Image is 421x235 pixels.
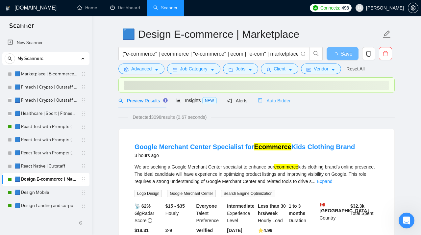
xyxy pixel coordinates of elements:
a: homeHome [77,5,97,11]
b: [DATE] [227,228,242,233]
button: copy [362,47,375,60]
span: Search Engine Optimization [221,190,275,197]
span: copy [362,51,375,57]
a: 🟦 Marketplace | E-commerce | Outstaff [14,67,77,81]
button: delete [379,47,392,60]
span: holder [81,71,86,77]
img: logo [6,3,10,13]
span: Insights [176,98,216,103]
button: search [5,53,15,64]
b: $15 - $35 [165,203,185,209]
span: Alerts [227,98,248,103]
input: Scanner name... [122,26,381,42]
span: Vendor [314,65,328,72]
a: 🟦 Fintech | Crypto | Outstaff (Mid Rates) [14,94,77,107]
a: 🟦 React Test with Prompts (High) [14,133,77,146]
a: dashboardDashboard [110,5,140,11]
span: Detected 3098 results (0.67 seconds) [128,114,211,121]
a: 🟦 React Test with Prompts (Max) [14,120,77,133]
span: Auto Bidder [258,98,290,103]
a: searchScanner [153,5,178,11]
span: loading [333,52,340,57]
span: Job Category [180,65,207,72]
a: 🟦 Design E-commerce | Marketplace [14,173,77,186]
span: setting [124,67,129,72]
a: setting [408,5,418,11]
input: Search Freelance Jobs... [122,50,298,58]
div: Hourly [164,202,195,224]
img: upwork-logo.png [313,5,318,11]
li: New Scanner [2,36,89,49]
div: Tooltip anchor [162,97,168,103]
span: Google Merchant Center [167,190,215,197]
span: holder [81,203,86,208]
span: search [310,51,322,57]
button: Save [327,47,359,60]
span: robot [258,98,262,103]
span: info-circle [301,52,305,56]
b: Everyone [196,203,217,209]
span: caret-down [288,67,293,72]
span: holder [81,137,86,143]
span: search [118,98,123,103]
div: Experience Level [226,202,257,224]
span: Logo Design [135,190,162,197]
iframe: Intercom live chat [399,213,414,228]
div: Hourly Load [257,202,287,224]
span: caret-down [248,67,253,72]
b: Verified [196,228,213,233]
b: Intermediate [227,203,254,209]
span: user [266,67,271,72]
span: holder [81,164,86,169]
div: Duration [287,202,318,224]
span: NEW [202,97,217,104]
span: notification [227,98,232,103]
b: $18.31 [135,228,149,233]
div: Talent Preference [195,202,226,224]
span: setting [408,5,418,11]
span: caret-down [210,67,215,72]
b: 1 to 3 months [289,203,306,216]
span: Connects: [320,4,340,12]
span: caret-down [154,67,159,72]
mark: ecommerce [274,164,298,170]
div: GigRadar Score [133,202,164,224]
b: Less than 30 hrs/week [258,203,286,216]
span: holder [81,177,86,182]
a: 🟦 Design Landing and corporate [14,199,77,212]
a: Google Merchant Center Specialist forEcommerceKids Clothing Brand [135,143,355,150]
img: 🇨🇦 [320,202,325,207]
span: Jobs [236,65,246,72]
div: Country [318,202,349,224]
span: Scanner [4,21,39,35]
span: bars [173,67,177,72]
span: info-circle [148,218,152,223]
span: idcard [307,67,311,72]
span: double-left [78,220,85,226]
span: Preview Results [118,98,166,103]
a: 🟦 Healthcare | Sport | Fitness | Outstaff [14,107,77,120]
button: idcardVendorcaret-down [301,64,341,74]
a: 🟦 Fintech | Crypto | Outstaff (Max - High Rates) [14,81,77,94]
button: barsJob Categorycaret-down [167,64,220,74]
a: Expand [317,179,332,184]
b: 2-9 [165,228,172,233]
a: New Scanner [8,36,84,49]
span: holder [81,190,86,195]
button: userClientcaret-down [261,64,298,74]
span: Save [340,50,352,58]
span: holder [81,111,86,116]
span: area-chart [176,98,181,103]
b: ⭐️ 4.99 [258,228,272,233]
span: folder [229,67,233,72]
a: 🟦 React Native | Outstaff [14,160,77,173]
button: search [310,47,323,60]
a: 🟦 Design Mobile [14,186,77,199]
div: We are seeking a Google Merchant Center specialist to enhance our kids clothing brand's online pr... [135,163,379,185]
mark: Ecommerce [254,143,291,150]
b: $ 32.3k [350,203,364,209]
span: My Scanners [17,52,43,65]
button: settingAdvancedcaret-down [118,64,164,74]
span: Client [274,65,285,72]
div: 3 hours ago [135,151,355,159]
